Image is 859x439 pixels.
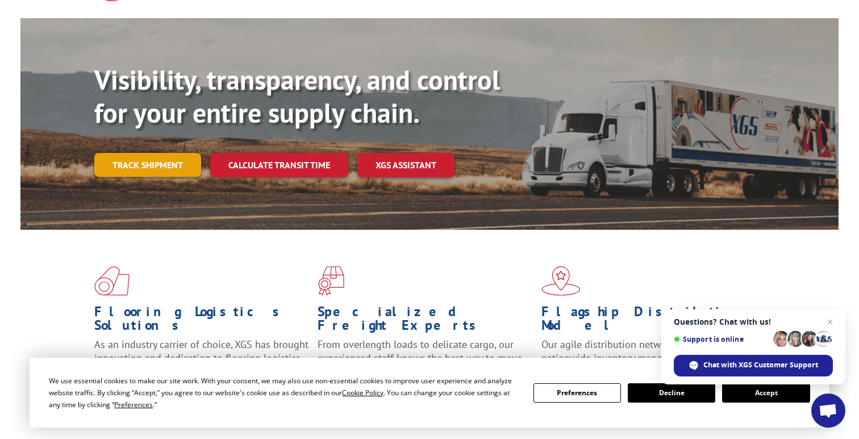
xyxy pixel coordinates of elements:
div: Cookie Consent Prompt [30,358,829,428]
span: Questions? Chat with us! [674,317,833,326]
span: Chat with XGS Customer Support [703,360,818,370]
span: Close chat [823,315,837,329]
b: Visibility, transparency, and control for your entire supply chain. [94,62,500,130]
img: xgs-icon-total-supply-chain-intelligence-red [94,266,130,296]
h1: Specialized Freight Experts [318,305,532,338]
h1: Flooring Logistics Solutions [94,305,309,338]
div: Chat with XGS Customer Support [674,355,833,376]
button: Preferences [533,383,621,403]
div: We use essential cookies to make our site work. With your consent, we may also use non-essential ... [49,375,519,411]
h1: Flagship Distribution Model [541,305,756,338]
button: Accept [722,383,810,403]
div: Open chat [811,394,845,428]
span: Support is online [674,335,769,343]
span: As an industry carrier of choice, XGS has brought innovation and dedication to flooring logistics... [94,338,308,378]
span: Preferences [114,400,153,409]
span: Cookie Policy [342,388,383,397]
img: xgs-icon-focused-on-flooring-red [318,266,344,296]
a: Calculate transit time [210,153,348,177]
a: XGS ASSISTANT [357,153,454,177]
img: xgs-icon-flagship-distribution-model-red [541,266,581,296]
a: Track shipment [94,153,201,177]
span: Our agile distribution network gives you nationwide inventory management on demand. [541,338,750,365]
button: Decline [628,383,715,403]
p: From overlength loads to delicate cargo, our experienced staff knows the best way to move your fr... [318,338,532,388]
